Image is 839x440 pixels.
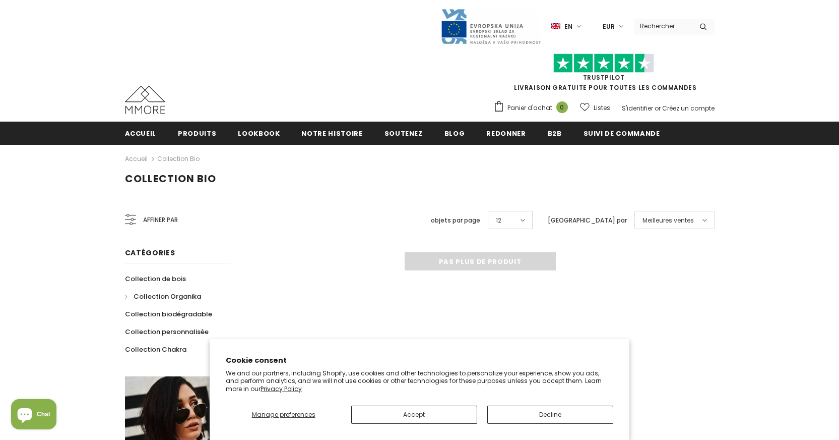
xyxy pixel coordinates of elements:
[583,73,625,82] a: TrustPilot
[125,327,209,337] span: Collection personnalisée
[603,22,615,32] span: EUR
[551,22,560,31] img: i-lang-1.png
[622,104,653,113] a: S'identifier
[553,53,654,73] img: Faites confiance aux étoiles pilotes
[584,122,660,144] a: Suivi de commande
[440,8,541,45] img: Javni Razpis
[301,129,362,138] span: Notre histoire
[431,215,480,226] label: objets par page
[125,309,212,319] span: Collection biodégradable
[143,214,178,226] span: Affiner par
[125,270,186,288] a: Collection de bois
[125,153,148,165] a: Accueil
[157,154,200,163] a: Collection Bio
[301,122,362,144] a: Notre histoire
[125,345,186,354] span: Collection Chakra
[125,288,201,305] a: Collection Organika
[125,122,157,144] a: Accueil
[252,410,315,419] span: Manage preferences
[556,101,568,113] span: 0
[134,292,201,301] span: Collection Organika
[594,103,610,113] span: Listes
[238,129,280,138] span: Lookbook
[8,399,59,432] inbox-online-store-chat: Shopify online store chat
[444,122,465,144] a: Blog
[226,369,613,393] p: We and our partners, including Shopify, use cookies and other technologies to personalize your ex...
[496,215,501,226] span: 12
[351,406,477,424] button: Accept
[226,406,341,424] button: Manage preferences
[261,384,302,393] a: Privacy Policy
[655,104,661,113] span: or
[384,129,423,138] span: soutenez
[507,103,552,113] span: Panier d'achat
[580,99,610,117] a: Listes
[125,86,165,114] img: Cas MMORE
[444,129,465,138] span: Blog
[440,22,541,30] a: Javni Razpis
[178,129,216,138] span: Produits
[486,129,526,138] span: Redonner
[125,305,212,323] a: Collection biodégradable
[178,122,216,144] a: Produits
[125,341,186,358] a: Collection Chakra
[548,215,627,226] label: [GEOGRAPHIC_DATA] par
[634,19,692,33] input: Search Site
[486,122,526,144] a: Redonner
[125,129,157,138] span: Accueil
[548,129,562,138] span: B2B
[564,22,572,32] span: en
[493,58,715,92] span: LIVRAISON GRATUITE POUR TOUTES LES COMMANDES
[226,355,613,366] h2: Cookie consent
[548,122,562,144] a: B2B
[642,215,694,226] span: Meilleures ventes
[384,122,423,144] a: soutenez
[238,122,280,144] a: Lookbook
[493,100,573,116] a: Panier d'achat 0
[584,129,660,138] span: Suivi de commande
[487,406,613,424] button: Decline
[662,104,715,113] a: Créez un compte
[125,248,175,258] span: Catégories
[125,274,186,284] span: Collection de bois
[125,172,216,186] span: Collection Bio
[125,323,209,341] a: Collection personnalisée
